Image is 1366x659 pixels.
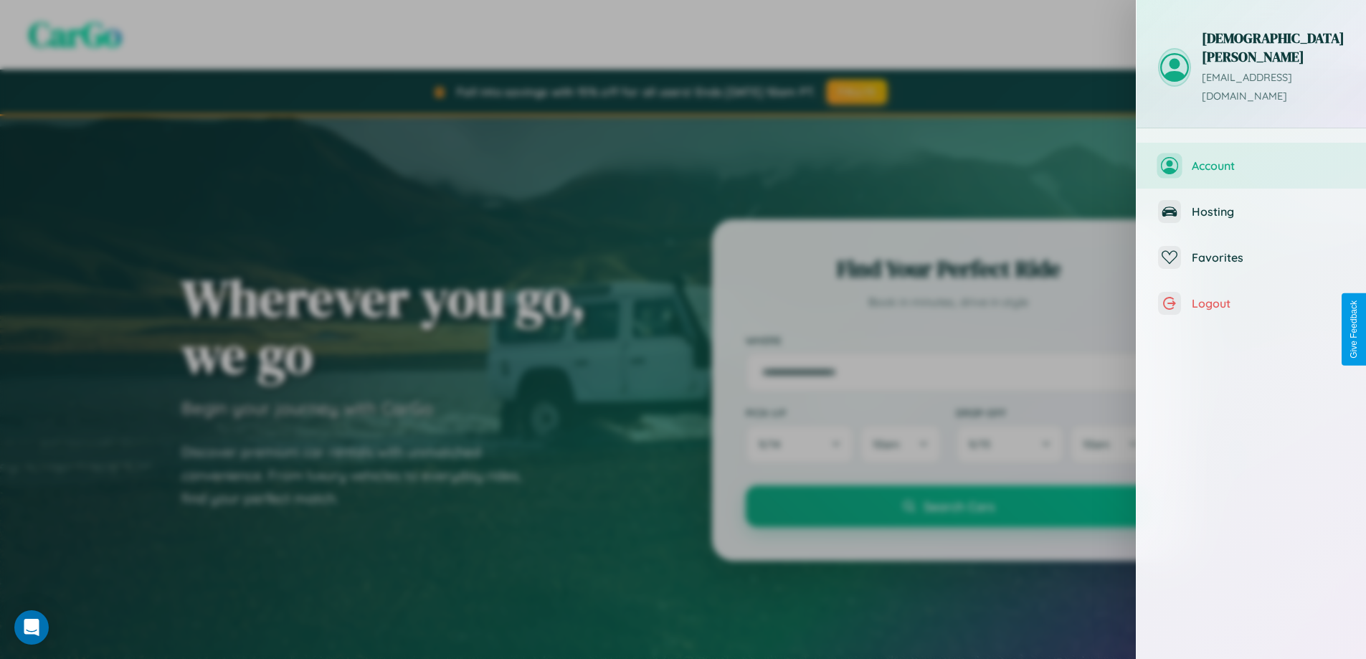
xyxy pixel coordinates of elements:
div: Give Feedback [1349,300,1359,359]
div: Open Intercom Messenger [14,610,49,645]
button: Account [1137,143,1366,189]
span: Logout [1192,296,1344,310]
button: Favorites [1137,234,1366,280]
button: Logout [1137,280,1366,326]
span: Account [1192,158,1344,173]
span: Hosting [1192,204,1344,219]
h3: [DEMOGRAPHIC_DATA] [PERSON_NAME] [1202,29,1344,66]
p: [EMAIL_ADDRESS][DOMAIN_NAME] [1202,69,1344,106]
span: Favorites [1192,250,1344,265]
button: Hosting [1137,189,1366,234]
